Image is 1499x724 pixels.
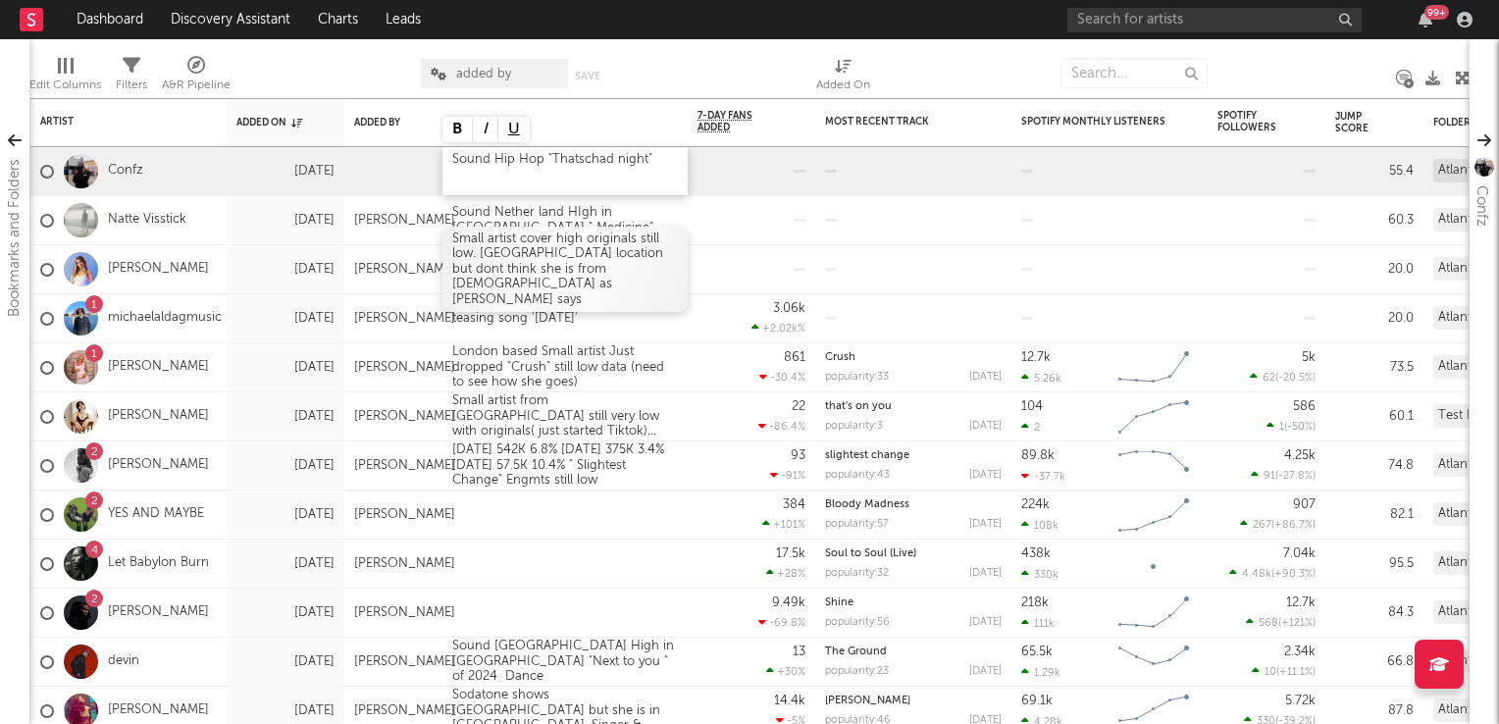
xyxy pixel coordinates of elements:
[1335,454,1414,478] div: 74.8
[442,205,688,235] div: Sound Nether land HIgh in [GEOGRAPHIC_DATA] " Medicine"
[698,110,776,133] span: 7-Day Fans Added
[108,653,139,670] a: devin
[236,503,335,527] div: [DATE]
[825,519,889,530] div: popularity: 57
[1021,646,1053,658] div: 65.5k
[1335,650,1414,674] div: 66.8
[3,159,26,317] div: Bookmarks and Folders
[825,352,855,363] a: Crush
[236,601,335,625] div: [DATE]
[816,49,870,106] div: Added On
[1264,471,1275,482] span: 91
[792,400,805,413] div: 22
[116,49,147,106] div: Filters
[108,506,204,523] a: YES AND MAYBE
[354,605,455,621] div: [PERSON_NAME]
[1335,503,1414,527] div: 82.1
[1302,351,1316,364] div: 5k
[825,597,1002,608] div: Shine
[162,49,231,106] div: A&R Pipeline
[825,116,972,128] div: Most Recent Track
[236,356,335,380] div: [DATE]
[1021,449,1055,462] div: 89.8k
[1335,552,1414,576] div: 95.5
[236,209,335,233] div: [DATE]
[1242,569,1271,580] span: 4.48k
[766,665,805,678] div: +30 %
[108,604,209,621] a: [PERSON_NAME]
[442,442,688,489] div: [DATE] 542K 6.8% [DATE] 375K 3.4% [DATE] 57.5K 10.4% " Slightest Change" Engmts still low
[825,548,916,559] a: Soul to Soul (Live)
[442,311,588,327] div: teasing song '[DATE]'
[236,117,305,129] div: Added On
[1021,116,1168,128] div: Spotify Monthly Listeners
[969,568,1002,579] div: [DATE]
[1021,596,1049,609] div: 218k
[1251,469,1316,482] div: ( )
[1287,422,1313,433] span: -50 %
[1021,400,1043,413] div: 104
[108,555,209,572] a: Let Babylon Burn
[1253,520,1271,531] span: 267
[236,650,335,674] div: [DATE]
[442,639,688,685] div: Sound [GEOGRAPHIC_DATA] High in [GEOGRAPHIC_DATA] "Next to you " of 2024 Dance
[575,71,600,81] button: Save
[825,548,1002,559] div: Soul to Soul (Live)
[1250,371,1316,384] div: ( )
[784,351,805,364] div: 861
[825,401,1002,412] div: that's on you
[108,457,209,474] a: [PERSON_NAME]
[969,617,1002,628] div: [DATE]
[791,449,805,462] div: 93
[1279,422,1284,433] span: 1
[442,393,688,440] div: Small artist from [GEOGRAPHIC_DATA] still very low with originals( just started Tiktok) Cover 45....
[1060,59,1208,88] input: Search...
[1110,540,1198,589] svg: Chart title
[1424,5,1449,20] div: 99 +
[774,695,805,707] div: 14.4k
[1263,373,1275,384] span: 62
[1286,596,1316,609] div: 12.7k
[825,499,909,510] a: Bloody Madness
[1021,421,1040,434] div: 2
[1021,695,1053,707] div: 69.1k
[770,469,805,482] div: -91 %
[236,699,335,723] div: [DATE]
[825,617,890,628] div: popularity: 56
[354,409,455,425] div: [PERSON_NAME]
[1278,373,1313,384] span: -20.5 %
[1265,667,1276,678] span: 10
[969,470,1002,481] div: [DATE]
[29,74,101,97] div: Edit Columns
[452,117,648,129] div: Notes
[1110,589,1198,638] svg: Chart title
[759,371,805,384] div: -30.4 %
[766,567,805,580] div: +28 %
[1274,569,1313,580] span: +90.3 %
[354,360,455,376] div: [PERSON_NAME]
[236,552,335,576] div: [DATE]
[1110,392,1198,441] svg: Chart title
[969,372,1002,383] div: [DATE]
[1284,646,1316,658] div: 2.34k
[1335,356,1414,380] div: 73.5
[1285,695,1316,707] div: 5.72k
[1284,449,1316,462] div: 4.25k
[1293,400,1316,413] div: 586
[825,646,1002,657] div: The Ground
[758,616,805,629] div: -69.8 %
[758,420,805,433] div: -86.4 %
[29,49,101,106] div: Edit Columns
[236,258,335,282] div: [DATE]
[236,307,335,331] div: [DATE]
[354,213,455,229] div: [PERSON_NAME]
[969,421,1002,432] div: [DATE]
[762,518,805,531] div: +101 %
[456,68,511,80] span: added by
[825,696,910,706] a: [PERSON_NAME]
[1293,498,1316,511] div: 907
[825,450,1002,461] div: slightest change
[773,302,805,315] div: 3.06k
[354,117,403,129] div: Added By
[825,450,909,461] a: slightest change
